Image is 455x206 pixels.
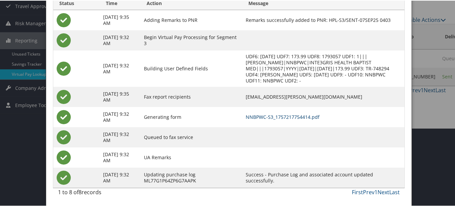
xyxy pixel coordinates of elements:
div: 1 to 8 of records [58,187,136,199]
a: Last [389,188,400,195]
td: [DATE] 9:32 AM [100,167,141,187]
a: 1 [374,188,377,195]
td: Fax report recipients [141,86,242,106]
td: [DATE] 9:32 AM [100,30,141,50]
td: Success - Purchase Log and associated account updated successfully. [242,167,405,187]
td: [DATE] 9:32 AM [100,147,141,167]
td: [EMAIL_ADDRESS][PERSON_NAME][DOMAIN_NAME] [242,86,405,106]
td: Updating purchase log ML77G1P64ZP6G7AAPK [141,167,242,187]
td: [DATE] 9:32 AM [100,127,141,147]
a: First [352,188,363,195]
td: Begin Virtual Pay Processing for Segment 3 [141,30,242,50]
td: [DATE] 9:32 AM [100,50,141,86]
td: UA Remarks [141,147,242,167]
td: Adding Remarks to PNR [141,9,242,30]
a: Next [377,188,389,195]
td: [DATE] 9:35 AM [100,9,141,30]
a: NNBPWC-S3_1757217754414.pdf [246,113,320,119]
td: [DATE] 9:32 AM [100,106,141,127]
td: Queued to fax service [141,127,242,147]
td: Remarks successfully added to PNR: HPL-S3/SENT-07SEP25 0403 [242,9,405,30]
span: 8 [79,188,82,195]
td: Generating form [141,106,242,127]
td: [DATE] 9:35 AM [100,86,141,106]
td: Building User Defined Fields [141,50,242,86]
a: Prev [363,188,374,195]
td: UDF6: [DATE] UDF7: 173.99 UDF8: 1793057 UDF1: 1|||[PERSON_NAME]|NNBPWC|INTE3GRIS HEALTH BAPTIST M... [242,50,405,86]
